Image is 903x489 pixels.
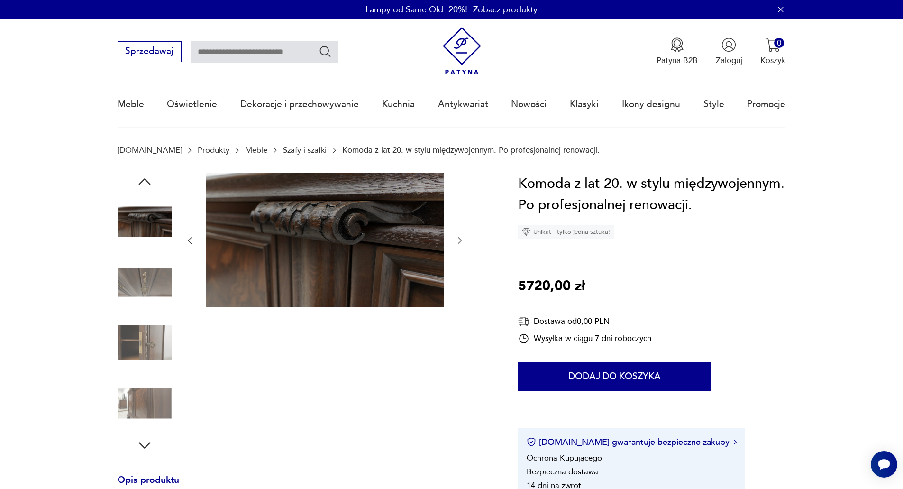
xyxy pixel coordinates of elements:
[118,41,182,62] button: Sprzedawaj
[342,146,600,155] p: Komoda z lat 20. w stylu międzywojennym. Po profesjonalnej renowacji.
[703,83,724,126] a: Style
[206,173,444,307] img: Zdjęcie produktu Komoda z lat 20. w stylu międzywojennym. Po profesjonalnej renowacji.
[118,255,172,309] img: Zdjęcie produktu Komoda z lat 20. w stylu międzywojennym. Po profesjonalnej renowacji.
[774,38,784,48] div: 0
[118,83,144,126] a: Meble
[657,37,698,66] a: Ikona medaluPatyna B2B
[570,83,599,126] a: Klasyki
[245,146,267,155] a: Meble
[240,83,359,126] a: Dekoracje i przechowywanie
[527,436,737,448] button: [DOMAIN_NAME] gwarantuje bezpieczne zakupy
[734,440,737,444] img: Ikona strzałki w prawo
[747,83,785,126] a: Promocje
[118,48,182,56] a: Sprzedawaj
[511,83,547,126] a: Nowości
[365,4,467,16] p: Lampy od Same Old -20%!
[438,27,486,75] img: Patyna - sklep z meblami i dekoracjami vintage
[473,4,538,16] a: Zobacz produkty
[527,466,598,477] li: Bezpieczna dostawa
[527,452,602,463] li: Ochrona Kupującego
[118,146,182,155] a: [DOMAIN_NAME]
[283,146,327,155] a: Szafy i szafki
[871,451,897,478] iframe: Smartsupp widget button
[527,437,536,447] img: Ikona certyfikatu
[382,83,415,126] a: Kuchnia
[118,195,172,249] img: Zdjęcie produktu Komoda z lat 20. w stylu międzywojennym. Po profesjonalnej renowacji.
[198,146,229,155] a: Produkty
[518,173,785,216] h1: Komoda z lat 20. w stylu międzywojennym. Po profesjonalnej renowacji.
[518,276,585,297] p: 5720,00 zł
[518,225,614,239] div: Unikat - tylko jedna sztuka!
[716,55,742,66] p: Zaloguj
[522,228,530,236] img: Ikona diamentu
[118,376,172,430] img: Zdjęcie produktu Komoda z lat 20. w stylu międzywojennym. Po profesjonalnej renowacji.
[760,37,785,66] button: 0Koszyk
[167,83,217,126] a: Oświetlenie
[518,333,651,344] div: Wysyłka w ciągu 7 dni roboczych
[518,362,711,391] button: Dodaj do koszyka
[319,45,332,58] button: Szukaj
[766,37,780,52] img: Ikona koszyka
[518,315,529,327] img: Ikona dostawy
[657,37,698,66] button: Patyna B2B
[438,83,488,126] a: Antykwariat
[118,316,172,370] img: Zdjęcie produktu Komoda z lat 20. w stylu międzywojennym. Po profesjonalnej renowacji.
[622,83,680,126] a: Ikony designu
[721,37,736,52] img: Ikonka użytkownika
[518,315,651,327] div: Dostawa od 0,00 PLN
[657,55,698,66] p: Patyna B2B
[760,55,785,66] p: Koszyk
[670,37,684,52] img: Ikona medalu
[716,37,742,66] button: Zaloguj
